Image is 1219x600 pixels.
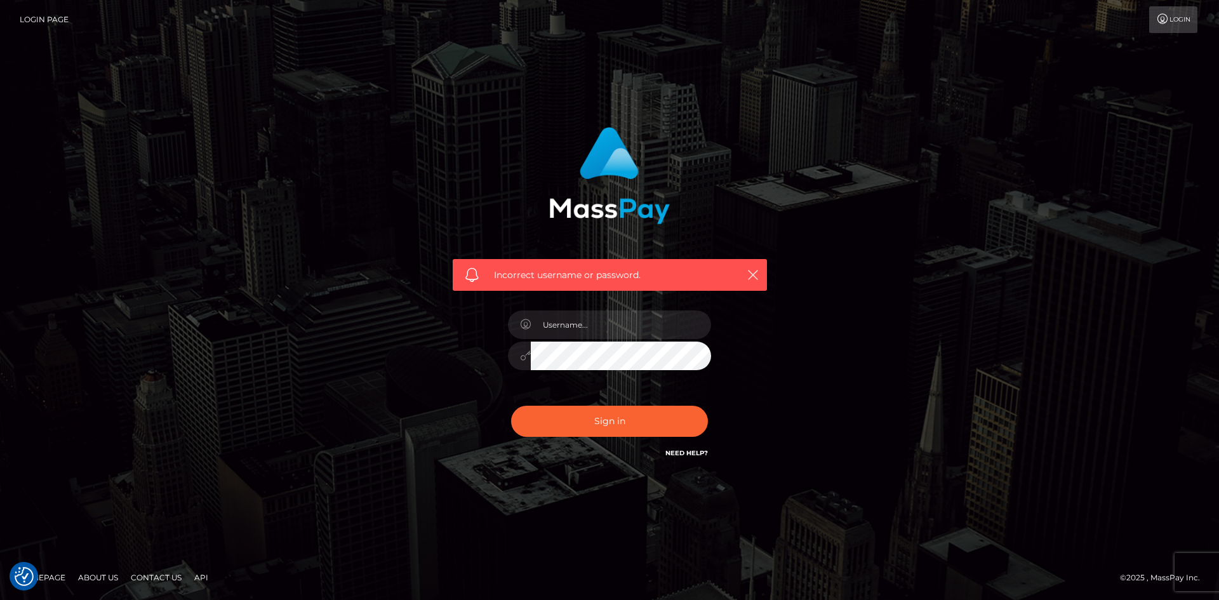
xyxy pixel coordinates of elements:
[14,568,70,587] a: Homepage
[73,568,123,587] a: About Us
[511,406,708,437] button: Sign in
[189,568,213,587] a: API
[665,449,708,457] a: Need Help?
[1149,6,1197,33] a: Login
[531,310,711,339] input: Username...
[126,568,187,587] a: Contact Us
[20,6,69,33] a: Login Page
[15,567,34,586] img: Revisit consent button
[1120,571,1209,585] div: © 2025 , MassPay Inc.
[549,127,670,224] img: MassPay Login
[494,269,726,282] span: Incorrect username or password.
[15,567,34,586] button: Consent Preferences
